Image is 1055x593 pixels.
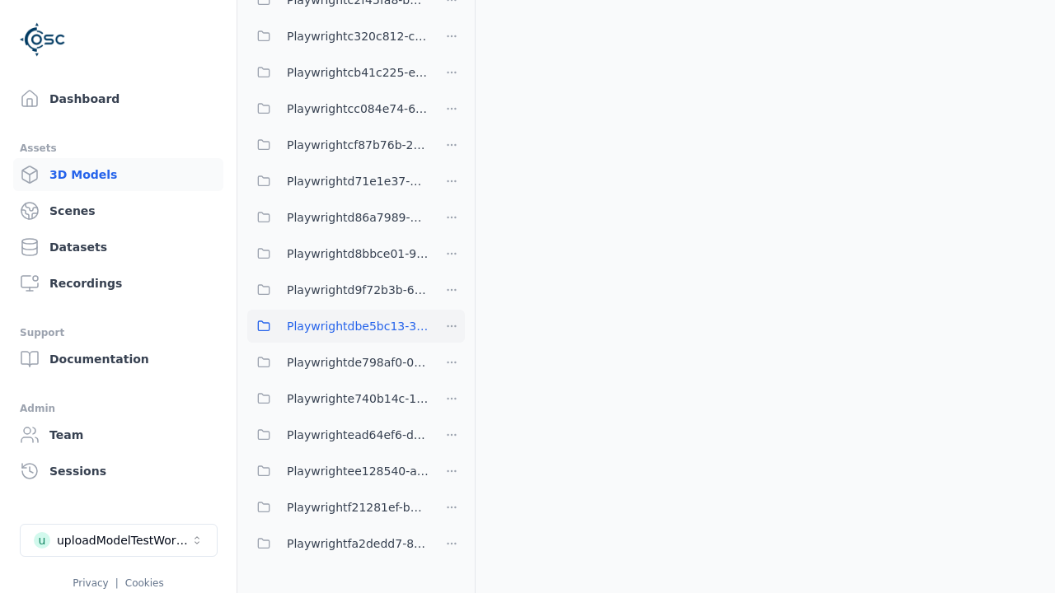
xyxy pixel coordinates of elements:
button: Select a workspace [20,524,218,557]
span: Playwrightee128540-aad7-45a2-a070-fbdd316a1489 [287,461,429,481]
button: Playwrighte740b14c-14da-4387-887c-6b8e872d97ef [247,382,429,415]
a: Documentation [13,343,223,376]
span: Playwrightd71e1e37-d31c-4572-b04d-3c18b6f85a3d [287,171,429,191]
button: Playwrightd9f72b3b-66f5-4fd0-9c49-a6be1a64c72c [247,273,429,306]
div: Assets [20,138,217,158]
button: Playwrightcf87b76b-25d2-4f03-98a0-0e4abce8ca21 [247,128,429,161]
button: Playwrightcb41c225-e288-4c3c-b493-07c6e16c0d29 [247,56,429,89]
span: Playwrightf21281ef-bbe4-4d9a-bb9a-5ca1779a30ca [287,497,429,517]
button: Playwrightead64ef6-db1b-4d5a-b49f-5bade78b8f72 [247,418,429,451]
div: Admin [20,399,217,418]
span: Playwrighte740b14c-14da-4387-887c-6b8e872d97ef [287,389,429,409]
a: Datasets [13,231,223,264]
span: Playwrightdbe5bc13-38ef-4d2f-9329-2437cdbf626b [287,316,429,336]
button: Playwrightd71e1e37-d31c-4572-b04d-3c18b6f85a3d [247,165,429,198]
span: Playwrightcc084e74-6bd9-4f7e-8d69-516a74321fe7 [287,99,429,119]
button: Playwrightf21281ef-bbe4-4d9a-bb9a-5ca1779a30ca [247,491,429,524]
button: Playwrightee128540-aad7-45a2-a070-fbdd316a1489 [247,455,429,488]
div: uploadModelTestWorkspace [57,532,190,549]
a: Cookies [125,577,164,589]
button: Playwrightd86a7989-a27e-4cc3-9165-73b2f9dacd14 [247,201,429,234]
span: Playwrightd86a7989-a27e-4cc3-9165-73b2f9dacd14 [287,208,429,227]
div: u [34,532,50,549]
span: | [115,577,119,589]
img: Logo [20,16,66,63]
span: Playwrightc320c812-c1c4-4e9b-934e-2277c41aca46 [287,26,429,46]
span: Playwrightd9f72b3b-66f5-4fd0-9c49-a6be1a64c72c [287,280,429,300]
span: Playwrightd8bbce01-9637-468c-8f59-1050d21f77ba [287,244,429,264]
button: Playwrightfa2dedd7-83d1-48b2-a06f-a16c3db01942 [247,527,429,560]
button: Playwrightd8bbce01-9637-468c-8f59-1050d21f77ba [247,237,429,270]
span: Playwrightcf87b76b-25d2-4f03-98a0-0e4abce8ca21 [287,135,429,155]
span: Playwrightead64ef6-db1b-4d5a-b49f-5bade78b8f72 [287,425,429,445]
div: Support [20,323,217,343]
a: Privacy [73,577,108,589]
button: Playwrightdbe5bc13-38ef-4d2f-9329-2437cdbf626b [247,310,429,343]
a: 3D Models [13,158,223,191]
span: Playwrightde798af0-0a13-4792-ac1d-0e6eb1e31492 [287,353,429,372]
button: Playwrightc320c812-c1c4-4e9b-934e-2277c41aca46 [247,20,429,53]
a: Sessions [13,455,223,488]
a: Dashboard [13,82,223,115]
button: Playwrightde798af0-0a13-4792-ac1d-0e6eb1e31492 [247,346,429,379]
a: Team [13,418,223,451]
span: Playwrightcb41c225-e288-4c3c-b493-07c6e16c0d29 [287,63,429,82]
a: Recordings [13,267,223,300]
button: Playwrightcc084e74-6bd9-4f7e-8d69-516a74321fe7 [247,92,429,125]
span: Playwrightfa2dedd7-83d1-48b2-a06f-a16c3db01942 [287,534,429,553]
a: Scenes [13,194,223,227]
